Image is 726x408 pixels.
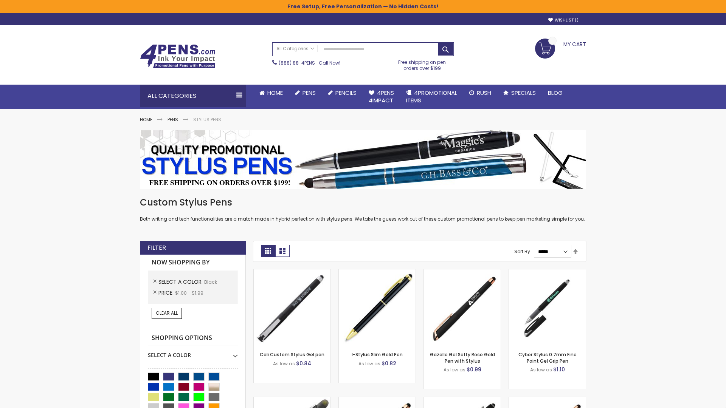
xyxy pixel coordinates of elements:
[279,60,340,66] span: - Call Now!
[147,244,166,252] strong: Filter
[369,89,394,104] span: 4Pens 4impact
[273,43,318,55] a: All Categories
[140,85,246,107] div: All Categories
[352,351,403,358] a: I-Stylus Slim Gold Pen
[406,89,457,104] span: 4PROMOTIONAL ITEMS
[148,346,238,359] div: Select A Color
[140,196,586,209] h1: Custom Stylus Pens
[400,85,463,109] a: 4PROMOTIONALITEMS
[140,130,586,189] img: Stylus Pens
[335,89,357,97] span: Pencils
[156,310,178,316] span: Clear All
[193,116,221,123] strong: Stylus Pens
[509,397,586,403] a: Gazelle Gel Softy Rose Gold Pen with Stylus - ColorJet-Black
[391,56,454,71] div: Free shipping on pen orders over $199
[424,397,501,403] a: Custom Soft Touch® Metal Pens with Stylus-Black
[302,89,316,97] span: Pens
[276,46,314,52] span: All Categories
[553,366,565,373] span: $1.10
[477,89,491,97] span: Rush
[261,245,275,257] strong: Grid
[518,351,577,364] a: Cyber Stylus 0.7mm Fine Point Gel Grip Pen
[148,255,238,270] strong: Now Shopping by
[254,269,330,275] a: Cali Custom Stylus Gel pen-Black
[542,85,569,101] a: Blog
[296,360,311,367] span: $0.84
[168,116,178,123] a: Pens
[339,269,416,275] a: I-Stylus Slim Gold-Black
[339,397,416,403] a: Islander Softy Rose Gold Gel Pen with Stylus-Black
[158,289,175,297] span: Price
[548,89,563,97] span: Blog
[511,89,536,97] span: Specials
[260,351,324,358] a: Cali Custom Stylus Gel pen
[467,366,481,373] span: $0.99
[530,366,552,373] span: As low as
[509,269,586,275] a: Cyber Stylus 0.7mm Fine Point Gel Grip Pen-Black
[497,85,542,101] a: Specials
[339,269,416,346] img: I-Stylus Slim Gold-Black
[509,269,586,346] img: Cyber Stylus 0.7mm Fine Point Gel Grip Pen-Black
[463,85,497,101] a: Rush
[424,269,501,346] img: Gazelle Gel Softy Rose Gold Pen with Stylus-Black
[254,269,330,346] img: Cali Custom Stylus Gel pen-Black
[444,366,465,373] span: As low as
[148,330,238,346] strong: Shopping Options
[152,308,182,318] a: Clear All
[279,60,315,66] a: (888) 88-4PENS
[175,290,203,296] span: $1.00 - $1.99
[140,44,216,68] img: 4Pens Custom Pens and Promotional Products
[430,351,495,364] a: Gazelle Gel Softy Rose Gold Pen with Stylus
[267,89,283,97] span: Home
[363,85,400,109] a: 4Pens4impact
[254,397,330,403] a: Souvenir® Jalan Highlighter Stylus Pen Combo-Black
[424,269,501,275] a: Gazelle Gel Softy Rose Gold Pen with Stylus-Black
[382,360,396,367] span: $0.82
[204,279,217,285] span: Black
[289,85,322,101] a: Pens
[322,85,363,101] a: Pencils
[358,360,380,367] span: As low as
[140,116,152,123] a: Home
[140,196,586,223] div: Both writing and tech functionalities are a match made in hybrid perfection with stylus pens. We ...
[548,17,579,23] a: Wishlist
[514,248,530,255] label: Sort By
[158,278,204,286] span: Select A Color
[253,85,289,101] a: Home
[273,360,295,367] span: As low as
